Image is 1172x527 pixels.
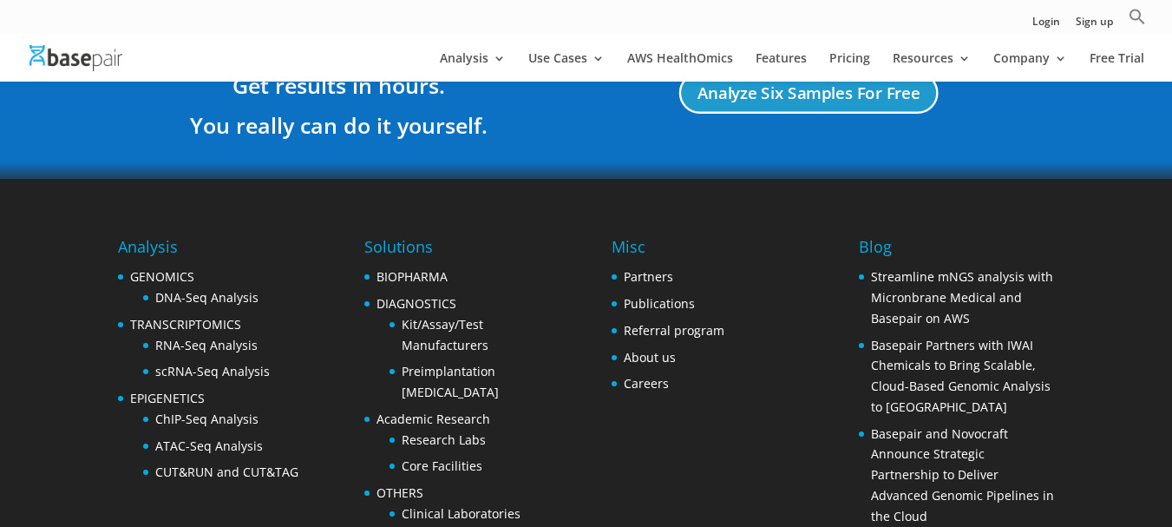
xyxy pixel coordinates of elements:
[1076,16,1113,35] a: Sign up
[402,505,521,522] a: Clinical Laboratories
[756,52,807,82] a: Features
[627,52,733,82] a: AWS HealthOmics
[118,109,560,149] h3: You really can do it yourself.
[1032,16,1060,35] a: Login
[130,390,205,406] a: EPIGENETICS
[376,268,448,285] a: BIOPHARMA
[893,52,971,82] a: Resources
[679,73,939,115] a: Analyze Six Samples For Free
[130,268,194,285] a: GENOMICS
[624,322,724,339] a: Referral program
[624,295,695,312] a: Publications
[624,375,669,392] a: Careers
[155,337,258,353] a: RNA-Seq Analysis
[118,69,560,109] h3: Get results in hours.
[871,337,1051,415] a: Basepair Partners with IWAI Chemicals to Bring Scalable, Cloud-Based Genomic Analysis to [GEOGRAP...
[130,316,241,333] a: TRANSCRIPTOMICS
[376,411,490,427] a: Academic Research
[402,431,486,448] a: Research Labs
[376,484,423,501] a: OTHERS
[528,52,605,82] a: Use Cases
[1129,8,1146,25] svg: Search
[624,268,673,285] a: Partners
[440,52,506,82] a: Analysis
[612,235,724,267] h4: Misc
[29,45,122,70] img: Basepair
[402,316,488,353] a: Kit/Assay/Test Manufacturers
[364,235,560,267] h4: Solutions
[155,289,259,306] a: DNA-Seq Analysis
[871,268,1053,326] a: Streamline mNGS analysis with Micronbrane Medical and Basepair on AWS
[155,363,270,379] a: scRNA-Seq Analysis
[829,52,870,82] a: Pricing
[871,425,1054,524] a: Basepair and Novocraft Announce Strategic Partnership to Deliver Advanced Genomic Pipelines in th...
[624,349,676,366] a: About us
[1090,52,1144,82] a: Free Trial
[402,458,482,474] a: Core Facilities
[993,52,1067,82] a: Company
[859,235,1054,267] h4: Blog
[1129,8,1146,35] a: Search Icon Link
[155,411,259,427] a: ChIP-Seq Analysis
[118,235,298,267] h4: Analysis
[376,295,456,312] a: DIAGNOSTICS
[155,438,263,454] a: ATAC-Seq Analysis
[402,363,499,400] a: Preimplantation [MEDICAL_DATA]
[155,464,298,480] a: CUT&RUN and CUT&TAG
